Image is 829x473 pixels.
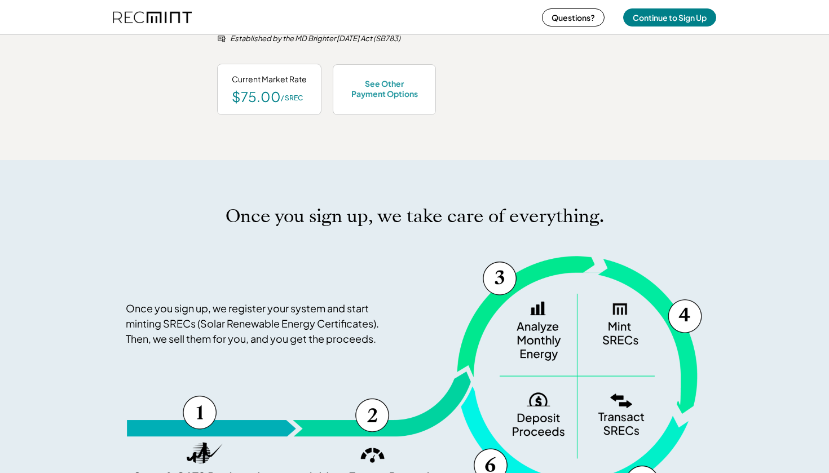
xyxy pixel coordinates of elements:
[113,2,192,32] img: recmint-logotype%403x%20%281%29.jpeg
[623,8,716,26] button: Continue to Sign Up
[232,90,281,103] div: $75.00
[230,33,612,45] div: Established by the MD Brighter [DATE] Act (SB783)
[281,94,303,103] div: / SREC
[226,205,604,227] h1: Once you sign up, we take care of everything.
[232,74,307,85] div: Current Market Rate
[347,78,421,99] div: See Other Payment Options
[542,8,605,26] button: Questions?
[126,300,394,346] div: Once you sign up, we register your system and start minting SRECs (Solar Renewable Energy Certifi...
